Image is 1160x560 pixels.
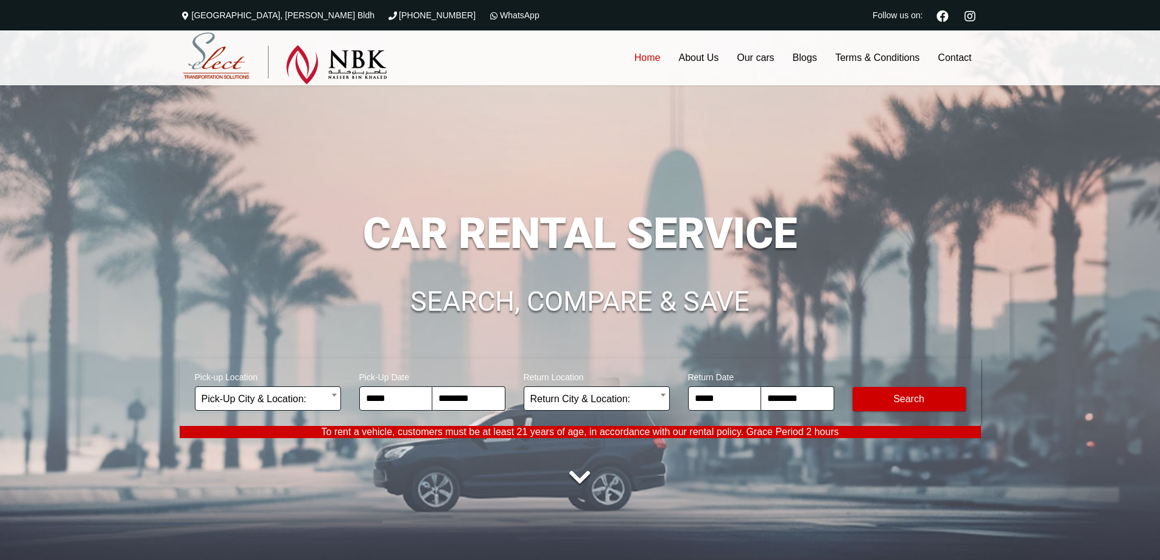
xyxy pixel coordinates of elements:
button: Modify Search [852,387,966,411]
a: [PHONE_NUMBER] [387,10,476,20]
a: Blogs [784,30,826,85]
span: Pick-up Location [195,364,341,386]
span: Pick-Up Date [359,364,505,386]
a: Our cars [728,30,783,85]
a: Instagram [960,9,981,22]
a: WhatsApp [488,10,540,20]
a: Facebook [932,9,954,22]
a: Contact [929,30,980,85]
a: Home [625,30,670,85]
span: Return City & Location: [530,387,663,411]
a: Terms & Conditions [826,30,929,85]
h1: CAR RENTAL SERVICE [180,212,981,255]
h1: SEARCH, COMPARE & SAVE [180,288,981,316]
p: To rent a vehicle, customers must be at least 21 years of age, in accordance with our rental poli... [180,426,981,438]
span: Return Date [688,364,834,386]
a: About Us [669,30,728,85]
img: Select Rent a Car [183,32,387,85]
span: Pick-Up City & Location: [195,386,341,411]
span: Return Location [524,364,670,386]
span: Pick-Up City & Location: [202,387,334,411]
span: Return City & Location: [524,386,670,411]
